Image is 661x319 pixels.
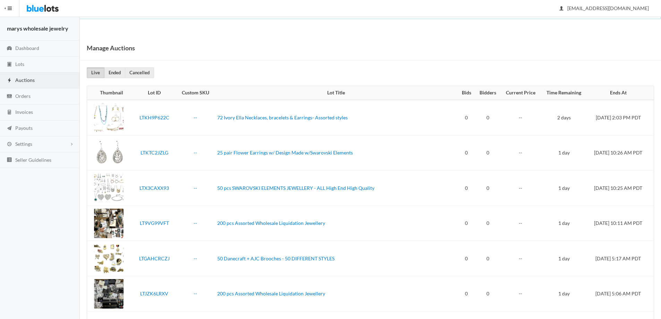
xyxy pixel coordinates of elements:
[141,150,168,156] a: LTKTC2JZLG
[15,141,32,147] span: Settings
[15,125,33,131] span: Payouts
[194,150,197,156] a: --
[458,205,475,241] td: 0
[6,77,13,84] ion-icon: flash
[500,205,541,241] td: --
[475,135,501,170] td: 0
[6,45,13,52] ion-icon: speedometer
[541,86,587,100] th: Time Remaining
[194,220,197,226] a: --
[15,61,24,67] span: Lots
[475,241,501,276] td: 0
[217,185,374,191] a: 50 pcs SWAROVSKI ELEMENTS JEWELLERY - ALL High End High Quality
[125,67,154,78] a: Cancelled
[194,255,197,261] a: --
[458,241,475,276] td: 0
[458,135,475,170] td: 0
[500,241,541,276] td: --
[6,109,13,116] ion-icon: calculator
[194,185,197,191] a: --
[214,86,458,100] th: Lot Title
[15,93,31,99] span: Orders
[139,185,169,191] a: LTX3CAXX93
[177,86,214,100] th: Custom SKU
[87,67,104,78] a: Live
[194,291,197,296] a: --
[541,276,587,311] td: 1 day
[558,6,565,12] ion-icon: person
[500,170,541,206] td: --
[475,170,501,206] td: 0
[87,86,132,100] th: Thumbnail
[194,115,197,120] a: --
[475,276,501,311] td: 0
[15,77,35,83] span: Auctions
[500,100,541,135] td: --
[87,43,135,53] h1: Manage Auctions
[132,86,177,100] th: Lot ID
[541,205,587,241] td: 1 day
[500,276,541,311] td: --
[15,109,33,115] span: Invoices
[217,150,353,156] a: 25 pair Flower Earrings w/ Design Made w/Swarovski Elements
[587,86,654,100] th: Ends At
[7,25,68,32] strong: marys wholesale jewelry
[217,291,325,296] a: 200 pcs Assorted Wholesale Liquidation Jewellery
[458,170,475,206] td: 0
[15,45,39,51] span: Dashboard
[475,100,501,135] td: 0
[475,86,501,100] th: Bidders
[139,255,170,261] a: LTGAHCRCZJ
[139,115,169,120] a: LTKH9P622C
[560,5,649,11] span: [EMAIL_ADDRESS][DOMAIN_NAME]
[6,141,13,148] ion-icon: cog
[104,67,125,78] a: Ended
[6,157,13,163] ion-icon: list box
[541,135,587,170] td: 1 day
[458,86,475,100] th: Bids
[217,255,334,261] a: 50 Danecraft + AJC Brooches - 50 DIFFERENT STYLES
[587,241,654,276] td: [DATE] 5:17 AM PDT
[587,135,654,170] td: [DATE] 10:26 AM PDT
[140,220,169,226] a: LT9VG99VFT
[6,61,13,68] ion-icon: clipboard
[6,125,13,132] ion-icon: paper plane
[500,86,541,100] th: Current Price
[6,93,13,100] ion-icon: cash
[541,170,587,206] td: 1 day
[217,115,348,120] a: 72 Ivory Ella Necklaces, bracelets & Earrings- Assorted styles
[458,100,475,135] td: 0
[587,100,654,135] td: [DATE] 2:03 PM PDT
[217,220,325,226] a: 200 pcs Assorted Wholesale Liquidation Jewellery
[15,157,51,163] span: Seller Guidelines
[475,205,501,241] td: 0
[587,205,654,241] td: [DATE] 10:11 AM PDT
[541,241,587,276] td: 1 day
[458,276,475,311] td: 0
[500,135,541,170] td: --
[140,291,168,296] a: LTJZK6LRXV
[587,276,654,311] td: [DATE] 5:06 AM PDT
[541,100,587,135] td: 2 days
[587,170,654,206] td: [DATE] 10:25 AM PDT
